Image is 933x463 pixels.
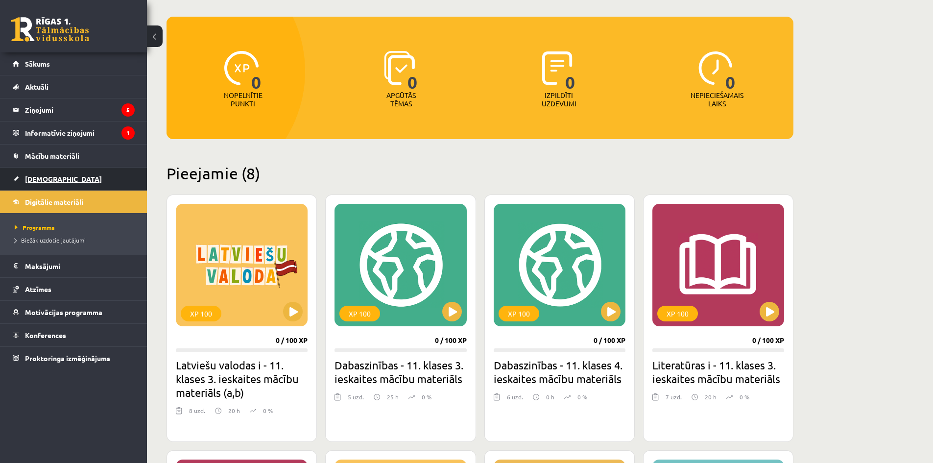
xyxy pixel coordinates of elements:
[181,306,221,321] div: XP 100
[13,255,135,277] a: Maksājumi
[13,98,135,121] a: Ziņojumi5
[15,223,137,232] a: Programma
[25,255,135,277] legend: Maksājumi
[224,51,259,85] img: icon-xp-0682a9bc20223a9ccc6f5883a126b849a74cddfe5390d2b41b4391c66f2066e7.svg
[25,285,51,293] span: Atzīmes
[25,82,48,91] span: Aktuāli
[15,236,86,244] span: Biežāk uzdotie jautājumi
[348,392,364,407] div: 5 uzd.
[740,392,749,401] p: 0 %
[121,103,135,117] i: 5
[121,126,135,140] i: 1
[25,98,135,121] legend: Ziņojumi
[25,197,83,206] span: Digitālie materiāli
[251,51,262,91] span: 0
[407,51,418,91] span: 0
[422,392,431,401] p: 0 %
[25,354,110,363] span: Proktoringa izmēģinājums
[13,324,135,346] a: Konferences
[384,51,415,85] img: icon-learned-topics-4a711ccc23c960034f471b6e78daf4a3bad4a20eaf4de84257b87e66633f6470.svg
[25,308,102,317] span: Motivācijas programma
[499,306,539,321] div: XP 100
[25,59,50,68] span: Sākums
[224,91,263,108] p: Nopelnītie punkti
[13,191,135,213] a: Digitālie materiāli
[13,145,135,167] a: Mācību materiāli
[542,51,573,85] img: icon-completed-tasks-ad58ae20a441b2904462921112bc710f1caf180af7a3daa7317a5a94f2d26646.svg
[176,358,308,399] h2: Latviešu valodas i - 11. klases 3. ieskaites mācību materiāls (a,b)
[167,164,793,183] h2: Pieejamie (8)
[13,75,135,98] a: Aktuāli
[705,392,717,401] p: 20 h
[13,301,135,323] a: Motivācijas programma
[15,236,137,244] a: Biežāk uzdotie jautājumi
[666,392,682,407] div: 7 uzd.
[546,392,554,401] p: 0 h
[565,51,575,91] span: 0
[25,331,66,340] span: Konferences
[13,347,135,369] a: Proktoringa izmēģinājums
[577,392,587,401] p: 0 %
[263,406,273,415] p: 0 %
[25,151,79,160] span: Mācību materiāli
[725,51,736,91] span: 0
[652,358,784,386] h2: Literatūras i - 11. klases 3. ieskaites mācību materiāls
[11,17,89,42] a: Rīgas 1. Tālmācības vidusskola
[15,223,55,231] span: Programma
[25,122,135,144] legend: Informatīvie ziņojumi
[25,174,102,183] span: [DEMOGRAPHIC_DATA]
[13,168,135,190] a: [DEMOGRAPHIC_DATA]
[691,91,743,108] p: Nepieciešamais laiks
[335,358,466,386] h2: Dabaszinības - 11. klases 3. ieskaites mācību materiāls
[228,406,240,415] p: 20 h
[494,358,625,386] h2: Dabaszinības - 11. klases 4. ieskaites mācību materiāls
[698,51,733,85] img: icon-clock-7be60019b62300814b6bd22b8e044499b485619524d84068768e800edab66f18.svg
[13,278,135,300] a: Atzīmes
[189,406,205,421] div: 8 uzd.
[382,91,420,108] p: Apgūtās tēmas
[13,52,135,75] a: Sākums
[387,392,399,401] p: 25 h
[657,306,698,321] div: XP 100
[339,306,380,321] div: XP 100
[540,91,578,108] p: Izpildīti uzdevumi
[507,392,523,407] div: 6 uzd.
[13,122,135,144] a: Informatīvie ziņojumi1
